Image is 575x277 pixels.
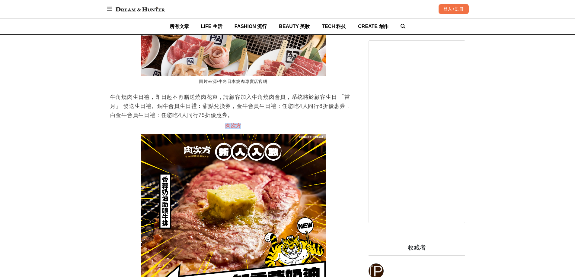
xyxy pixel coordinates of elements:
[225,123,241,129] span: 肉次方
[358,18,388,34] a: CREATE 創作
[439,4,469,14] div: 登入 / 註冊
[235,18,267,34] a: FASHION 流行
[358,24,388,29] span: CREATE 創作
[201,18,222,34] a: LIFE 生活
[235,24,267,29] span: FASHION 流行
[170,18,189,34] a: 所有文章
[110,93,356,120] p: 牛角燒肉生日禮，即日起不再贈送燒肉花束，請顧客加入牛角燒肉會員，系統將於顧客生日 「當月」 發送生日禮。銅牛會員生日禮：甜點兌換券，金牛會員生日禮：任您吃4人同行8折優惠券，白金牛會員生日禮：任...
[201,24,222,29] span: LIFE 生活
[322,24,346,29] span: TECH 科技
[141,76,326,88] figcaption: 圖片來源/牛角日本燒肉專賣店官網
[322,18,346,34] a: TECH 科技
[408,244,426,251] span: 收藏者
[113,4,168,14] img: Dream & Hunter
[279,18,310,34] a: BEAUTY 美妝
[279,24,310,29] span: BEAUTY 美妝
[170,24,189,29] span: 所有文章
